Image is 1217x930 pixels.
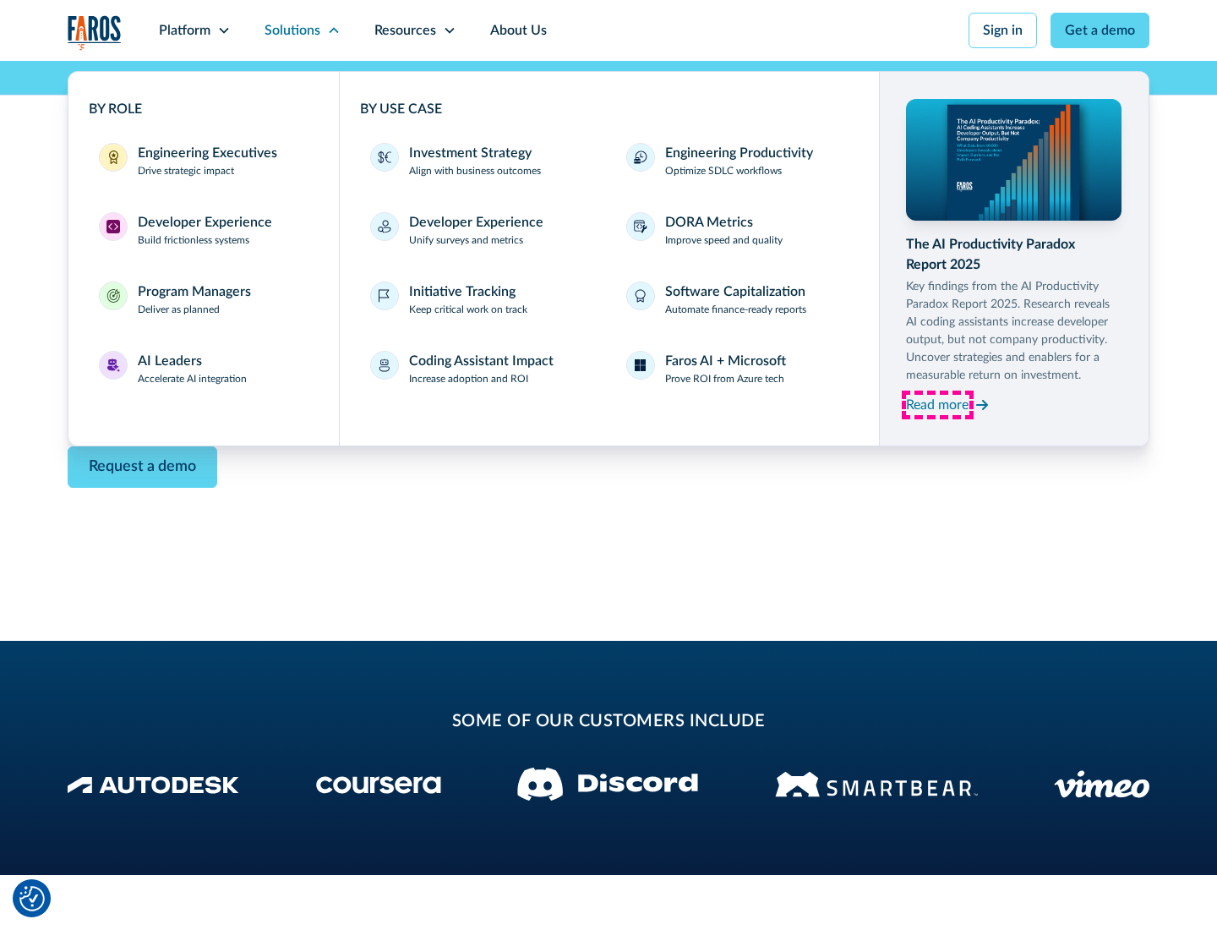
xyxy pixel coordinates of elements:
div: Program Managers [138,282,251,302]
a: Faros AI + MicrosoftProve ROI from Azure tech [616,341,859,397]
a: AI LeadersAI LeadersAccelerate AI integration [89,341,319,397]
div: Coding Assistant Impact [409,351,554,371]
img: AI Leaders [106,358,120,372]
a: Software CapitalizationAutomate finance-ready reports [616,271,859,327]
img: Autodesk Logo [68,776,239,794]
div: AI Leaders [138,351,202,371]
div: Engineering Executives [138,143,277,163]
div: Solutions [265,20,320,41]
div: Platform [159,20,210,41]
div: DORA Metrics [665,212,753,232]
div: Faros AI + Microsoft [665,351,786,371]
img: Smartbear Logo [775,769,978,800]
a: The AI Productivity Paradox Report 2025Key findings from the AI Productivity Paradox Report 2025.... [906,99,1122,418]
p: Improve speed and quality [665,232,783,248]
a: Sign in [969,13,1037,48]
div: Read more [906,395,969,415]
a: Program ManagersProgram ManagersDeliver as planned [89,271,319,327]
img: Program Managers [106,289,120,303]
img: Engineering Executives [106,150,120,164]
p: Drive strategic impact [138,163,234,178]
p: Optimize SDLC workflows [665,163,782,178]
img: Developer Experience [106,220,120,233]
div: Initiative Tracking [409,282,516,302]
div: Engineering Productivity [665,143,813,163]
div: The AI Productivity Paradox Report 2025 [906,234,1122,275]
a: Investment StrategyAlign with business outcomes [360,133,603,189]
div: Investment Strategy [409,143,532,163]
a: Get a demo [1051,13,1149,48]
a: Contact Modal [68,446,217,488]
p: Deliver as planned [138,302,220,317]
img: Vimeo logo [1054,770,1149,798]
button: Cookie Settings [19,886,45,911]
div: BY USE CASE [360,99,859,119]
h2: some of our customers include [203,708,1014,734]
a: Coding Assistant ImpactIncrease adoption and ROI [360,341,603,397]
div: Software Capitalization [665,282,805,302]
a: Engineering ProductivityOptimize SDLC workflows [616,133,859,189]
a: Developer ExperienceDeveloper ExperienceBuild frictionless systems [89,202,319,258]
p: Increase adoption and ROI [409,371,528,386]
p: Align with business outcomes [409,163,541,178]
div: Developer Experience [409,212,543,232]
div: Resources [374,20,436,41]
div: BY ROLE [89,99,319,119]
p: Build frictionless systems [138,232,249,248]
a: Initiative TrackingKeep critical work on track [360,271,603,327]
p: Prove ROI from Azure tech [665,371,784,386]
p: Unify surveys and metrics [409,232,523,248]
p: Key findings from the AI Productivity Paradox Report 2025. Research reveals AI coding assistants ... [906,278,1122,385]
p: Accelerate AI integration [138,371,247,386]
p: Keep critical work on track [409,302,527,317]
nav: Solutions [68,61,1149,446]
a: DORA MetricsImprove speed and quality [616,202,859,258]
a: Developer ExperienceUnify surveys and metrics [360,202,603,258]
p: Automate finance-ready reports [665,302,806,317]
a: home [68,15,122,50]
img: Discord logo [517,768,698,801]
a: Engineering ExecutivesEngineering ExecutivesDrive strategic impact [89,133,319,189]
img: Revisit consent button [19,886,45,911]
div: Developer Experience [138,212,272,232]
img: Logo of the analytics and reporting company Faros. [68,15,122,50]
img: Coursera Logo [316,776,441,794]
